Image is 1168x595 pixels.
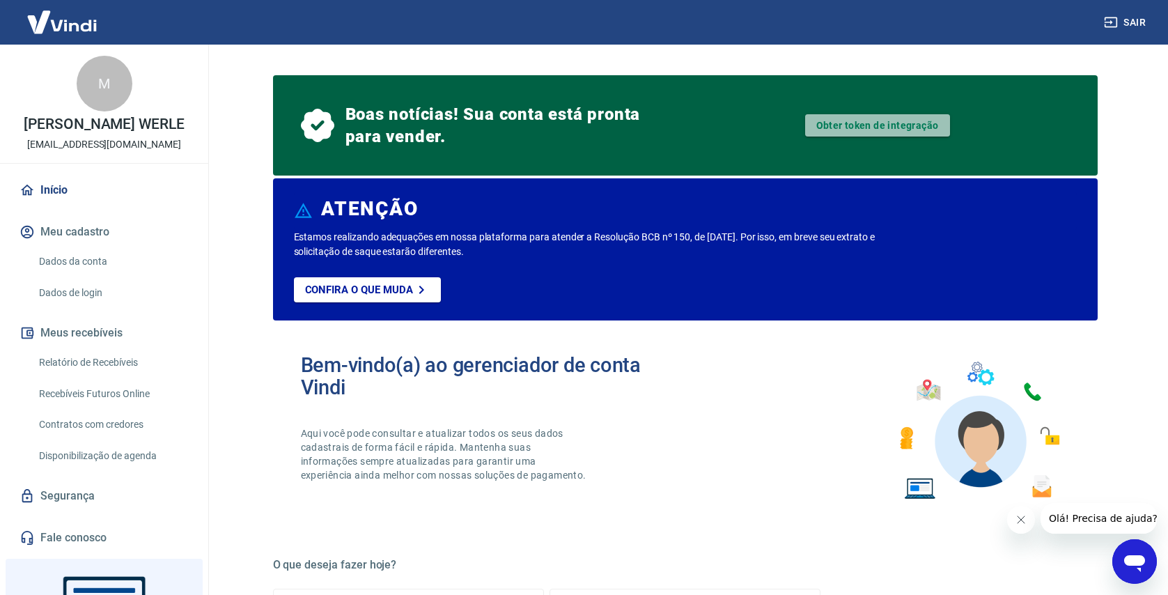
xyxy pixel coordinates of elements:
[27,137,181,152] p: [EMAIL_ADDRESS][DOMAIN_NAME]
[17,1,107,43] img: Vindi
[17,318,192,348] button: Meus recebíveis
[33,279,192,307] a: Dados de login
[33,380,192,408] a: Recebíveis Futuros Online
[294,230,920,259] p: Estamos realizando adequações em nossa plataforma para atender a Resolução BCB nº 150, de [DATE]....
[294,277,441,302] a: Confira o que muda
[17,175,192,206] a: Início
[301,426,589,482] p: Aqui você pode consultar e atualizar todos os seus dados cadastrais de forma fácil e rápida. Mant...
[17,523,192,553] a: Fale conosco
[1041,503,1157,534] iframe: Mensagem da empresa
[273,558,1098,572] h5: O que deseja fazer hoje?
[33,442,192,470] a: Disponibilização de agenda
[77,56,132,111] div: M
[33,247,192,276] a: Dados da conta
[301,354,685,399] h2: Bem-vindo(a) ao gerenciador de conta Vindi
[8,10,117,21] span: Olá! Precisa de ajuda?
[17,481,192,511] a: Segurança
[345,103,646,148] span: Boas notícias! Sua conta está pronta para vender.
[887,354,1070,508] img: Imagem de um avatar masculino com diversos icones exemplificando as funcionalidades do gerenciado...
[24,117,185,132] p: [PERSON_NAME] WERLE
[321,202,418,216] h6: ATENÇÃO
[305,284,413,296] p: Confira o que muda
[1101,10,1151,36] button: Sair
[17,217,192,247] button: Meu cadastro
[1112,539,1157,584] iframe: Botão para abrir a janela de mensagens
[1007,506,1035,534] iframe: Fechar mensagem
[33,410,192,439] a: Contratos com credores
[805,114,950,137] a: Obter token de integração
[33,348,192,377] a: Relatório de Recebíveis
